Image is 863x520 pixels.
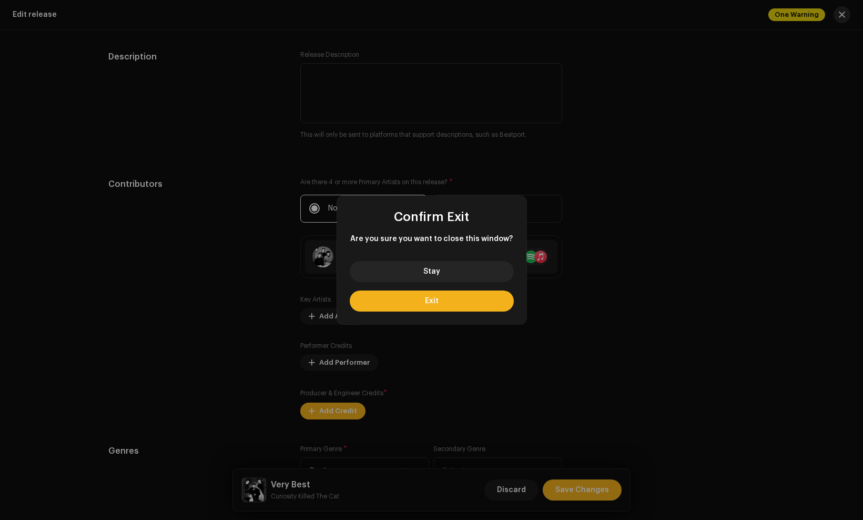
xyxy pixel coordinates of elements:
button: Stay [350,261,514,282]
span: Exit [425,297,439,305]
span: Stay [423,268,440,275]
span: Are you sure you want to close this window? [350,234,514,244]
span: Confirm Exit [394,211,469,223]
button: Exit [350,291,514,312]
